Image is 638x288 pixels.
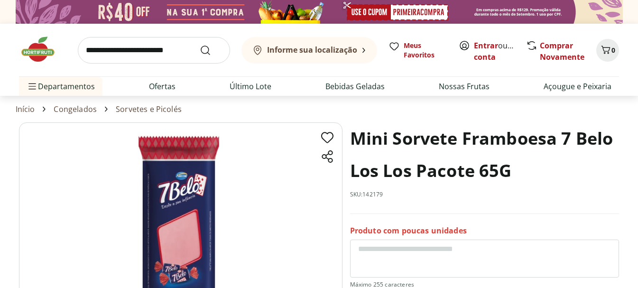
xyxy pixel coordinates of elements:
[350,225,467,236] p: Produto com poucas unidades
[350,122,619,187] h1: Mini Sorvete Framboesa 7 Belo Los Los Pacote 65G
[540,40,584,62] a: Comprar Novamente
[241,37,377,64] button: Informe sua localização
[54,105,97,113] a: Congelados
[474,40,516,63] span: ou
[230,81,271,92] a: Último Lote
[27,75,95,98] span: Departamentos
[388,41,447,60] a: Meus Favoritos
[611,46,615,55] span: 0
[404,41,447,60] span: Meus Favoritos
[474,40,498,51] a: Entrar
[78,37,230,64] input: search
[27,75,38,98] button: Menu
[439,81,490,92] a: Nossas Frutas
[350,191,383,198] p: SKU: 142179
[149,81,176,92] a: Ofertas
[544,81,611,92] a: Açougue e Peixaria
[267,45,357,55] b: Informe sua localização
[596,39,619,62] button: Carrinho
[116,105,182,113] a: Sorvetes e Picolés
[474,40,526,62] a: Criar conta
[325,81,385,92] a: Bebidas Geladas
[200,45,222,56] button: Submit Search
[19,35,66,64] img: Hortifruti
[16,105,35,113] a: Início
